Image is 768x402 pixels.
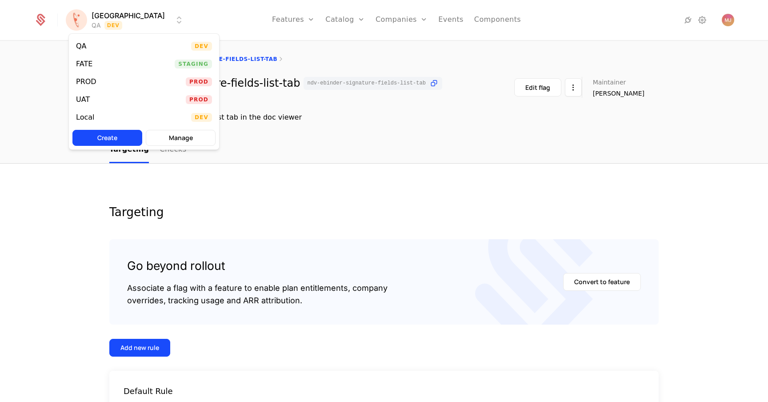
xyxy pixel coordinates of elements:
[76,96,90,103] div: UAT
[76,43,87,50] div: QA
[76,60,92,68] div: FATE
[76,114,94,121] div: Local
[76,78,96,85] div: PROD
[191,42,212,51] span: Dev
[191,113,212,122] span: Dev
[175,60,212,68] span: Staging
[68,33,220,150] div: Select environment
[146,130,216,146] button: Manage
[186,77,212,86] span: Prod
[186,95,212,104] span: Prod
[72,130,142,146] button: Create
